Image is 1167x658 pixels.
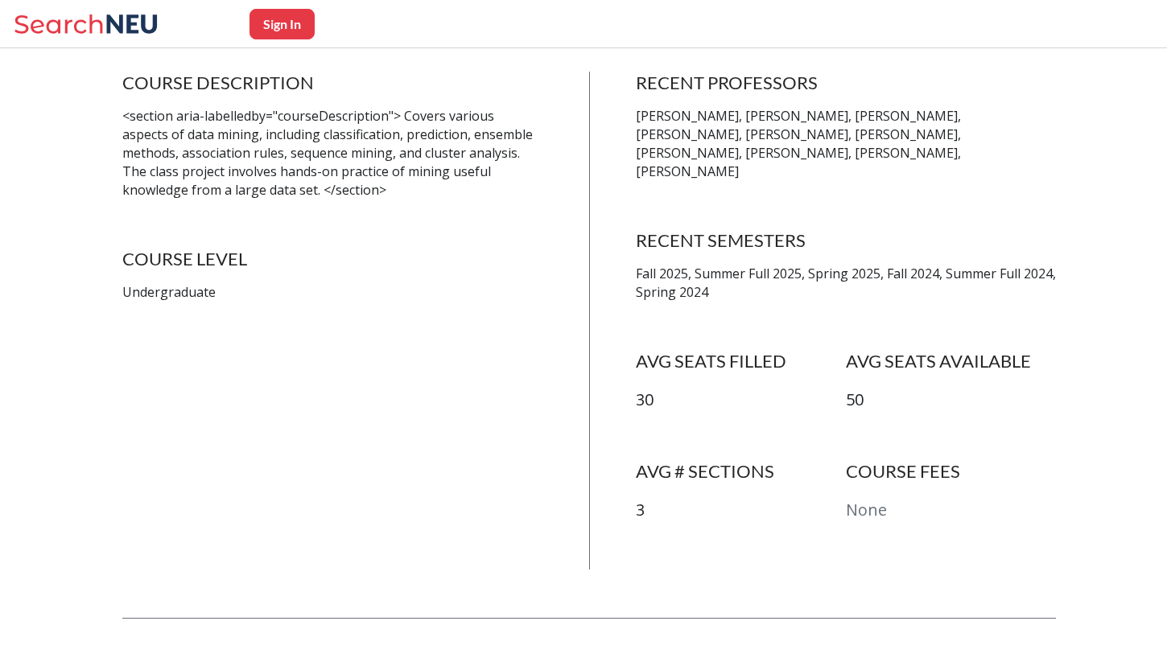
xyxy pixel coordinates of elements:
p: None [846,499,1056,522]
h4: AVG SEATS FILLED [636,350,846,372]
h4: RECENT SEMESTERS [636,229,1056,252]
p: [PERSON_NAME], [PERSON_NAME], [PERSON_NAME], [PERSON_NAME], [PERSON_NAME], [PERSON_NAME], [PERSON... [636,107,1056,180]
h4: RECENT PROFESSORS [636,72,1056,94]
h4: COURSE FEES [846,460,1056,483]
p: 3 [636,499,846,522]
h4: AVG SEATS AVAILABLE [846,350,1056,372]
h4: AVG # SECTIONS [636,460,846,483]
p: <section aria-labelledby="courseDescription"> Covers various aspects of data mining, including cl... [122,107,542,199]
p: 50 [846,389,1056,412]
p: 30 [636,389,846,412]
p: Undergraduate [122,283,542,302]
p: Fall 2025, Summer Full 2025, Spring 2025, Fall 2024, Summer Full 2024, Spring 2024 [636,265,1056,302]
h4: COURSE LEVEL [122,248,542,270]
h4: COURSE DESCRIPTION [122,72,542,94]
button: Sign In [249,9,315,39]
